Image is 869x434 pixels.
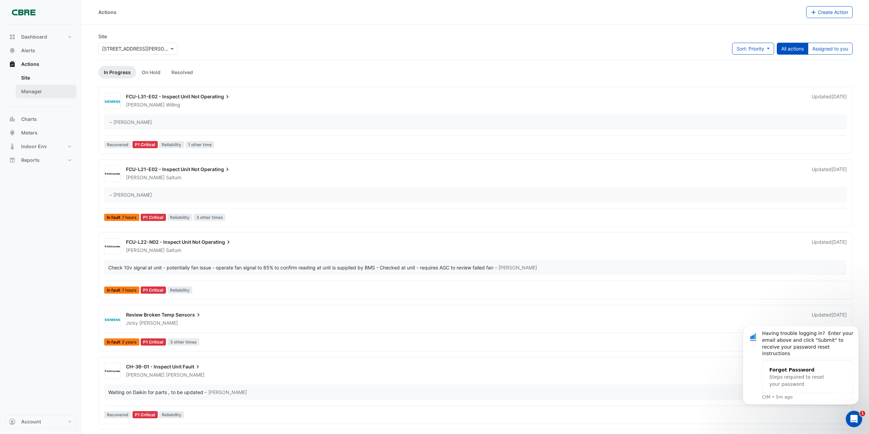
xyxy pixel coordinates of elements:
a: Site [16,71,76,85]
span: Operating [201,239,232,246]
span: FCU-L21-E02 - Inspect Unit Not [126,166,199,172]
span: Reliability [159,141,184,148]
button: Dashboard [5,30,76,44]
span: Operating [200,166,231,173]
div: Forgot Password [37,40,100,47]
span: Sensors [176,311,202,318]
span: Actions [21,61,39,68]
span: In fault [104,338,139,346]
button: Sort: Priority [732,43,774,55]
span: [PERSON_NAME] [126,247,165,253]
img: Siemens [104,316,120,323]
div: Updated [812,93,847,108]
div: P1 Critical [132,411,158,418]
button: All actions [777,43,808,55]
span: 3 other times [194,214,226,221]
span: Recovered [104,411,131,418]
div: Updated [812,239,847,254]
iframe: Intercom live chat [846,411,862,427]
span: Review Broken Temp [126,312,174,318]
div: Message content [30,4,121,66]
div: Actions [98,9,116,16]
span: Operating [200,93,231,100]
span: Reliability [167,214,192,221]
div: Having trouble logging in? Enter your email above and click "Submit" to receive your password res... [30,4,121,30]
label: Site [98,33,107,40]
button: Reports [5,153,76,167]
img: Siemens [104,98,120,104]
app-icon: Charts [9,116,16,123]
app-icon: Dashboard [9,33,16,40]
button: Indoor Env [5,140,76,153]
span: Indoor Env [21,143,47,150]
button: Create Action [806,6,853,18]
div: Check 10v signal at unit - potentially fan issue - operate fan signal to 85% to confirm reading a... [108,264,493,271]
a: Manager [16,85,76,98]
span: – [PERSON_NAME] [110,118,152,126]
span: [PERSON_NAME] [139,320,178,326]
span: Steps required to reset your password [37,48,92,60]
span: In fault [104,214,139,221]
span: FCU-L31-E02 - Inspect Unit Not [126,94,199,99]
img: Profile image for CIM [15,5,26,16]
div: P1 Critical [141,286,166,294]
span: Tue 09-Sep-2025 09:04 AEST [831,166,847,172]
span: Recovered [104,141,131,148]
span: Reliability [159,411,184,418]
div: P1 Critical [132,141,158,148]
span: 1 [860,411,865,416]
span: Alerts [21,47,35,54]
app-icon: Actions [9,61,16,68]
a: On Hold [136,66,166,79]
span: Saltum [166,247,181,254]
div: P1 Critical [141,214,166,221]
span: – [PERSON_NAME] [110,191,152,198]
span: [PERSON_NAME] [126,372,165,378]
span: 2 years [122,340,137,344]
div: Updated [812,311,847,326]
span: Saltum [166,174,181,181]
span: Tue 19-Aug-2025 16:15 AEST [831,312,847,318]
div: Waiting on Daikin for parts , to be updated [108,389,203,396]
a: In Progress [98,66,136,79]
span: [PERSON_NAME] [126,102,165,108]
button: Alerts [5,44,76,57]
span: – [PERSON_NAME] [205,389,247,396]
span: In fault [104,286,139,294]
img: AG Coombs [104,368,120,375]
span: FCU-L22-N02 - Inspect Unit Not [126,239,200,245]
div: Updated [812,166,847,181]
span: Reliability [167,286,192,294]
img: Company Logo [8,5,39,19]
a: Resolved [166,66,198,79]
span: – [PERSON_NAME] [495,264,537,271]
span: Meters [21,129,38,136]
app-icon: Meters [9,129,16,136]
button: Actions [5,57,76,71]
span: Jicky [126,320,138,326]
span: Account [21,418,41,425]
app-icon: Reports [9,157,16,164]
span: Wed 10-Sep-2025 13:16 AEST [831,94,847,99]
iframe: Intercom notifications message [732,326,869,409]
button: Charts [5,112,76,126]
span: 7 hours [122,288,137,292]
span: Reports [21,157,40,164]
img: AG Coombs [104,170,120,177]
span: 3 other times [167,338,199,346]
button: Account [5,415,76,429]
span: Charts [21,116,37,123]
span: Create Action [818,9,848,15]
span: Fault [183,363,201,370]
span: 7 hours [122,215,137,220]
span: [PERSON_NAME] [126,174,165,180]
span: CH-36-01 - Inspect Unit [126,364,182,369]
span: Dashboard [21,33,47,40]
img: AG Coombs [104,243,120,250]
span: Willing [166,101,180,108]
div: Actions [5,71,76,101]
span: Sort: Priority [737,46,764,52]
span: 1 other time [185,141,214,148]
app-icon: Indoor Env [9,143,16,150]
button: Assigned to you [808,43,853,55]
